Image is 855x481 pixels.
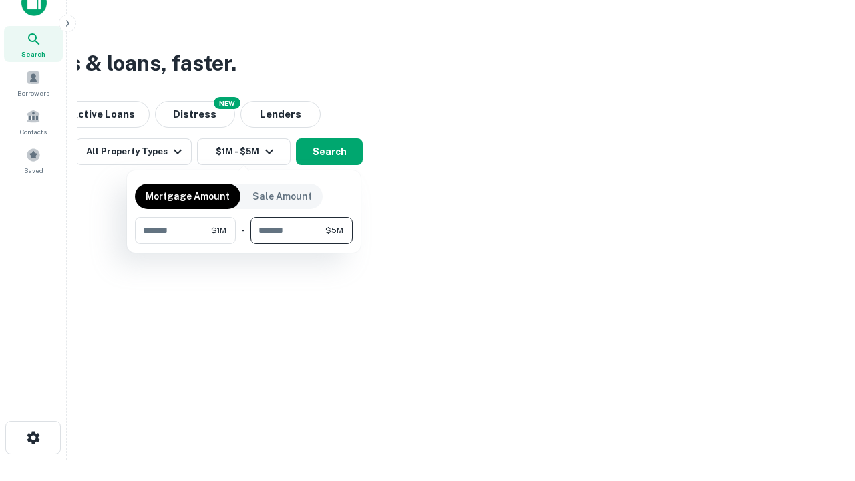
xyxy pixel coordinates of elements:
[211,224,226,236] span: $1M
[241,217,245,244] div: -
[252,189,312,204] p: Sale Amount
[788,374,855,438] iframe: Chat Widget
[325,224,343,236] span: $5M
[146,189,230,204] p: Mortgage Amount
